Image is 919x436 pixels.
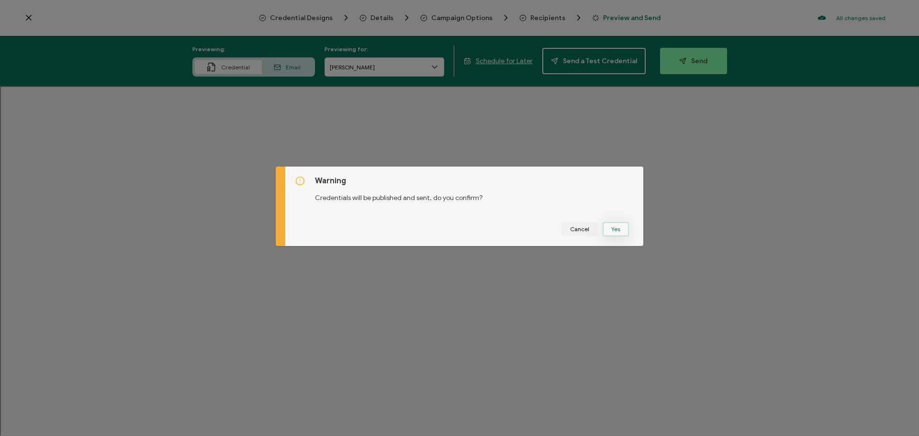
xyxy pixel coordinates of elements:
[276,167,643,246] div: dialog
[871,390,919,436] iframe: Chat Widget
[315,176,634,186] h5: Warning
[570,226,589,232] span: Cancel
[315,186,634,203] p: Credentials will be published and sent, do you confirm?
[603,222,629,236] button: Yes
[561,222,598,236] button: Cancel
